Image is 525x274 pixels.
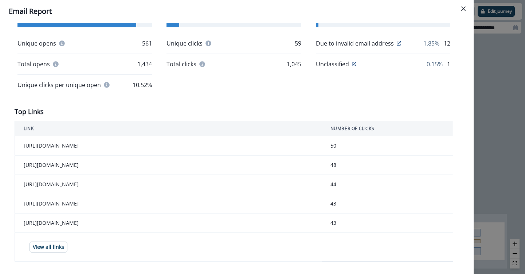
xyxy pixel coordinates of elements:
p: 1,434 [137,60,152,68]
td: [URL][DOMAIN_NAME] [15,214,322,233]
td: 43 [322,194,453,214]
td: 43 [322,214,453,233]
th: LINK [15,121,322,136]
td: [URL][DOMAIN_NAME] [15,194,322,214]
p: 59 [295,39,301,48]
p: 1,045 [287,60,301,68]
p: 12 [444,39,450,48]
p: 0.15% [427,60,443,68]
p: Unique clicks [166,39,203,48]
p: Total clicks [166,60,196,68]
button: Close [458,3,469,15]
p: Top Links [15,107,44,117]
td: 48 [322,156,453,175]
p: Unclassified [316,60,349,68]
td: 50 [322,136,453,156]
p: View all links [33,244,64,250]
p: Due to invalid email address [316,39,394,48]
p: 561 [142,39,152,48]
p: Total opens [17,60,50,68]
p: Unique opens [17,39,56,48]
p: 1 [447,60,450,68]
p: Unique clicks per unique open [17,81,101,89]
td: 44 [322,175,453,194]
button: View all links [30,242,67,253]
p: 10.52% [133,81,152,89]
th: NUMBER OF CLICKS [322,121,453,136]
td: [URL][DOMAIN_NAME] [15,156,322,175]
p: 1.85% [423,39,439,48]
td: [URL][DOMAIN_NAME] [15,175,322,194]
td: [URL][DOMAIN_NAME] [15,136,322,156]
div: Email Report [9,6,465,17]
